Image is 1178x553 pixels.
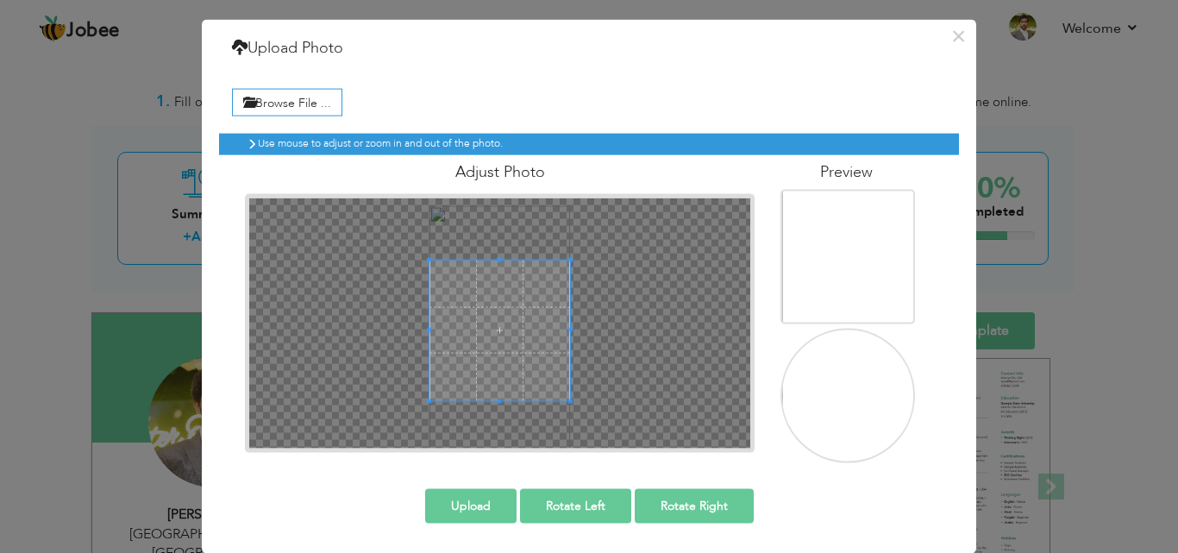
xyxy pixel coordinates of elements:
button: Rotate Left [520,488,631,523]
button: × [944,22,972,49]
button: Rotate Right [635,488,754,523]
img: 27108f8e-1c52-4b64-860c-239c7c8fc4ee [782,139,917,378]
h4: Adjust Photo [245,163,755,180]
h4: Upload Photo [232,36,343,59]
button: Upload [425,488,517,523]
img: 27108f8e-1c52-4b64-860c-239c7c8fc4ee [782,278,917,517]
label: Browse File ... [232,89,342,116]
h4: Preview [780,163,912,180]
h6: Use mouse to adjust or zoom in and out of the photo. [258,137,924,148]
